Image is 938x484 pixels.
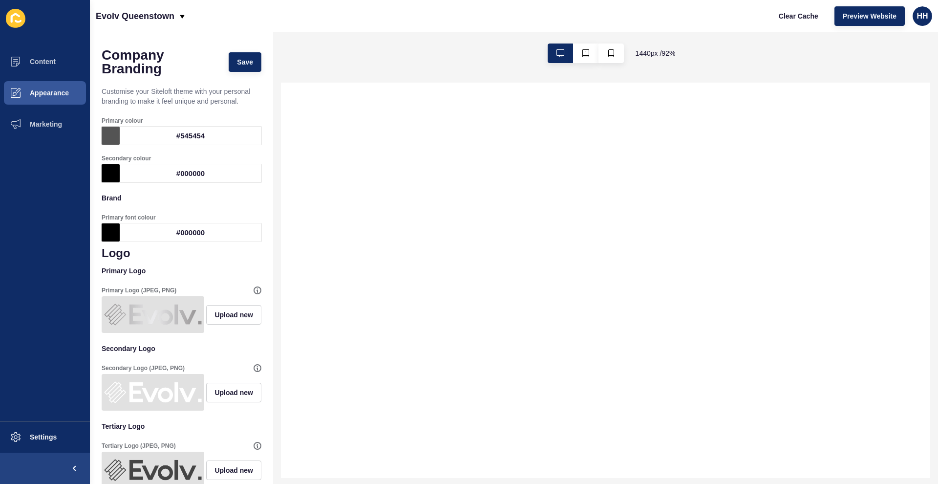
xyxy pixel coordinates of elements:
p: Evolv Queenstown [96,4,174,28]
p: Customise your Siteloft theme with your personal branding to make it feel unique and personal. [102,81,261,112]
button: Upload new [206,305,261,325]
label: Secondary colour [102,154,151,162]
label: Secondary Logo (JPEG, PNG) [102,364,185,372]
span: Upload new [214,465,253,475]
span: Clear Cache [779,11,818,21]
span: 1440 px / 92 % [636,48,676,58]
span: Preview Website [843,11,896,21]
label: Primary colour [102,117,143,125]
button: Save [229,52,261,72]
label: Tertiary Logo (JPEG, PNG) [102,442,176,450]
h1: Logo [102,246,261,260]
div: #000000 [120,164,261,182]
span: Upload new [214,388,253,397]
img: 79330eae83f848c9c0ddec6590006ac7.png [104,376,202,409]
div: #545454 [120,127,261,145]
img: 44ddcd14deedb42d638e2b18f9b66c95.png [104,298,202,331]
button: Upload new [206,461,261,480]
div: #000000 [120,223,261,242]
p: Tertiary Logo [102,416,261,437]
p: Brand [102,187,261,209]
label: Primary font colour [102,214,156,221]
button: Preview Website [834,6,905,26]
span: Upload new [214,310,253,320]
p: Secondary Logo [102,338,261,359]
span: HH [917,11,928,21]
h1: Company Branding [102,48,219,76]
button: Upload new [206,383,261,402]
label: Primary Logo (JPEG, PNG) [102,286,176,294]
span: Save [237,57,253,67]
button: Clear Cache [770,6,827,26]
p: Primary Logo [102,260,261,282]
